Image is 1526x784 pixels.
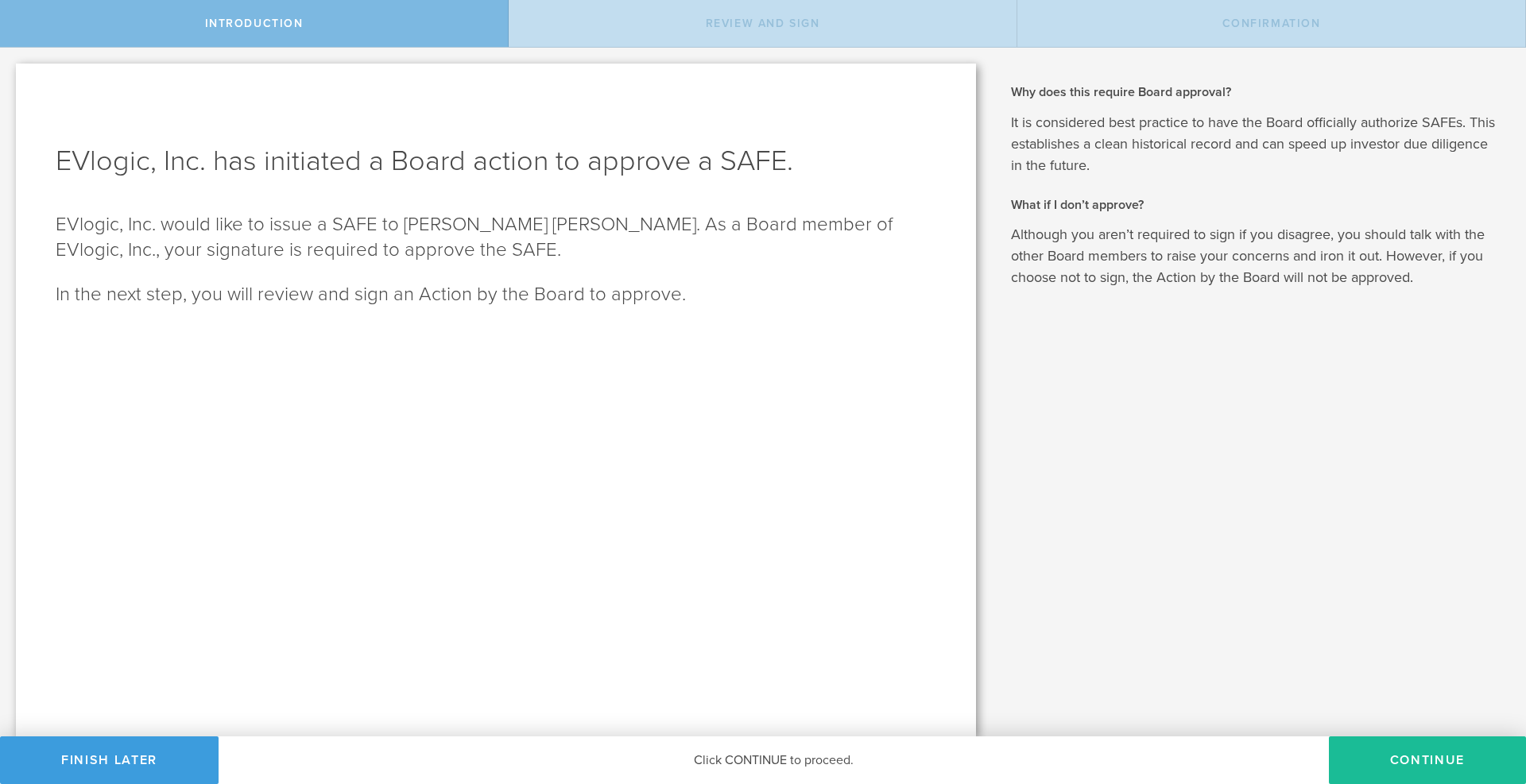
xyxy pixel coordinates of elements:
h2: What if I don’t approve? [1011,196,1502,214]
h2: Why does this require Board approval? [1011,83,1502,101]
span: Confirmation [1222,17,1321,30]
p: It is considered best practice to have the Board officially authorize SAFEs. This establishes a c... [1011,112,1502,176]
p: EVlogic, Inc. would like to issue a SAFE to [PERSON_NAME] [PERSON_NAME]. As a Board member of EVl... [56,212,936,263]
span: Introduction [205,17,304,30]
h1: EVlogic, Inc. has initiated a Board action to approve a SAFE. [56,142,936,180]
button: Continue [1329,736,1526,784]
span: Review and Sign [706,17,820,30]
div: Click CONTINUE to proceed. [219,736,1329,784]
p: In the next step, you will review and sign an Action by the Board to approve. [56,282,936,307]
p: Although you aren’t required to sign if you disagree, you should talk with the other Board member... [1011,224,1502,288]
